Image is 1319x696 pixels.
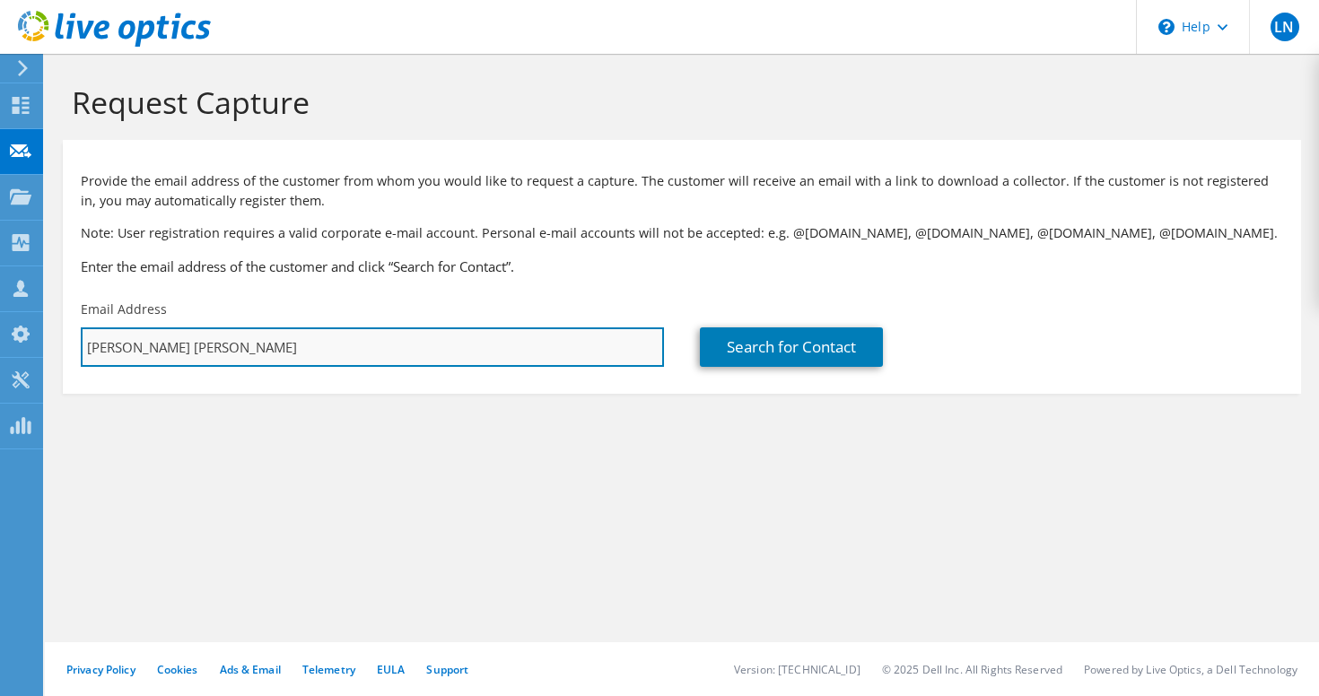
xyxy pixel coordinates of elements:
[81,257,1283,276] h3: Enter the email address of the customer and click “Search for Contact”.
[1271,13,1299,41] span: LN
[66,662,135,677] a: Privacy Policy
[302,662,355,677] a: Telemetry
[1084,662,1297,677] li: Powered by Live Optics, a Dell Technology
[72,83,1283,121] h1: Request Capture
[81,171,1283,211] p: Provide the email address of the customer from whom you would like to request a capture. The cust...
[882,662,1062,677] li: © 2025 Dell Inc. All Rights Reserved
[1158,19,1175,35] svg: \n
[220,662,281,677] a: Ads & Email
[734,662,860,677] li: Version: [TECHNICAL_ID]
[700,327,883,367] a: Search for Contact
[377,662,405,677] a: EULA
[81,300,167,318] label: Email Address
[157,662,198,677] a: Cookies
[426,662,468,677] a: Support
[81,223,1283,243] p: Note: User registration requires a valid corporate e-mail account. Personal e-mail accounts will ...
